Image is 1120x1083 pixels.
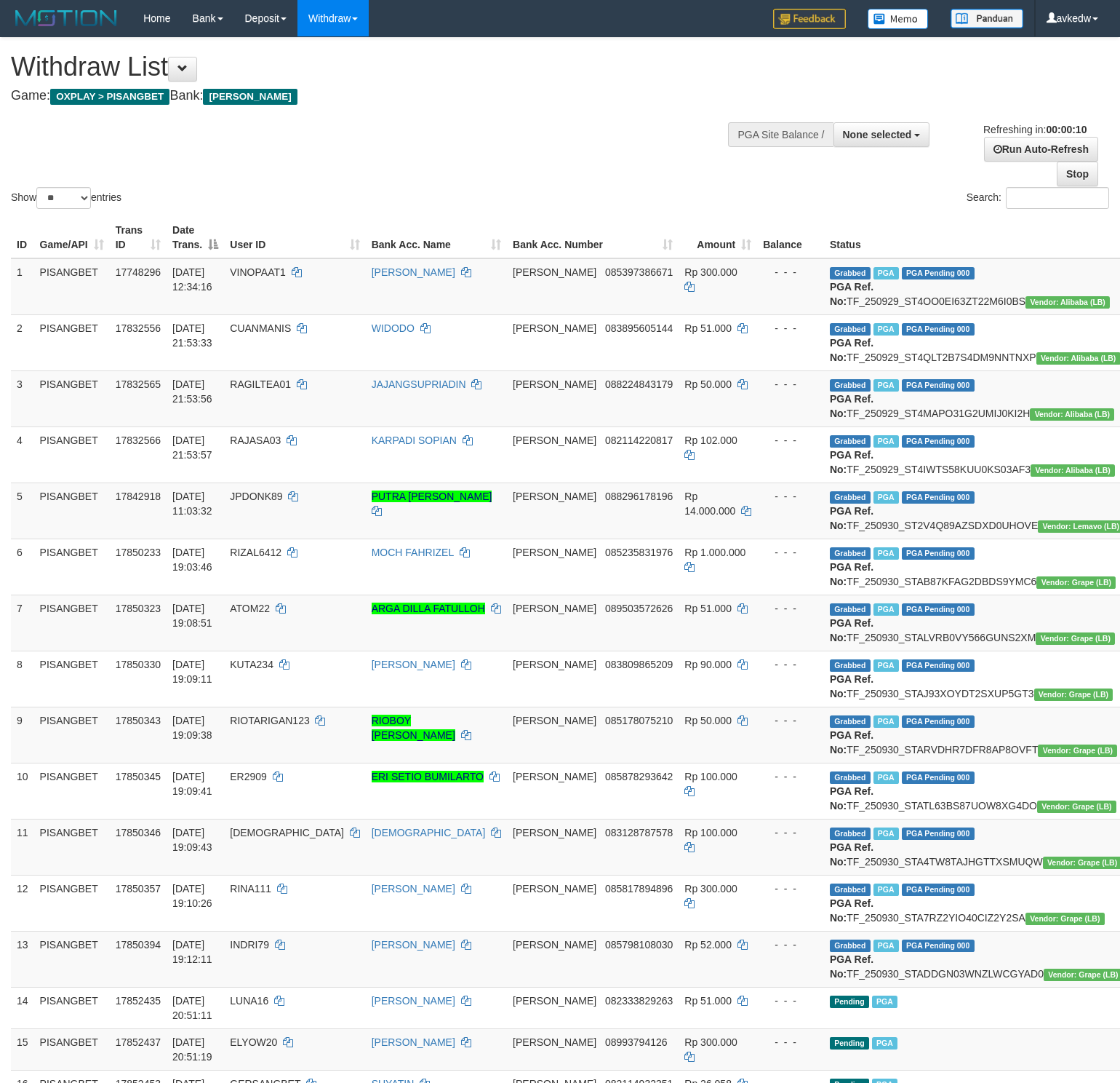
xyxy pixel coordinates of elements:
span: Copy 083809865209 to clipboard [605,659,673,670]
span: Copy 088224843179 to clipboard [605,378,673,390]
span: Rp 51.000 [684,603,732,614]
b: PGA Ref. No: [830,617,873,643]
span: Vendor URL: https://dashboard.q2checkout.com/secure [1038,745,1117,757]
span: PGA Pending [902,267,975,279]
span: RAJASA03 [230,435,281,446]
a: Stop [1057,162,1098,186]
b: PGA Ref. No: [830,393,873,419]
span: Rp 100.000 [684,827,737,838]
span: PGA Pending [902,435,975,448]
span: [DATE] 19:09:41 [172,771,212,797]
span: Vendor URL: https://dashboard.q2checkout.com/secure [1036,576,1116,589]
span: Vendor URL: https://dashboard.q2checkout.com/secure [1037,801,1116,813]
td: PISANGBET [34,651,110,707]
span: Copy 085817894896 to clipboard [605,883,673,894]
div: - - - [763,545,818,560]
span: [DATE] 11:03:32 [172,491,212,517]
span: [PERSON_NAME] [513,771,596,782]
th: Bank Acc. Number: activate to sort column ascending [507,217,679,258]
span: Rp 14.000.000 [684,491,735,517]
span: Grabbed [830,771,871,784]
span: 17832565 [116,378,161,390]
span: Marked by avkedw [873,884,899,896]
span: [DATE] 21:53:33 [172,322,212,349]
span: [DATE] 19:09:43 [172,827,212,853]
div: PGA Site Balance / [728,122,833,147]
span: Rp 300.000 [684,266,737,278]
td: PISANGBET [34,763,110,819]
b: PGA Ref. No: [830,953,873,980]
td: PISANGBET [34,987,110,1028]
span: Grabbed [830,379,871,392]
span: Refreshing in: [983,124,1087,135]
span: Marked by avkvina [873,491,899,504]
span: Copy 089503572626 to clipboard [605,603,673,614]
span: LUNA16 [230,995,268,1007]
span: [PERSON_NAME] [513,1036,596,1048]
span: Vendor URL: https://dashboard.q2checkout.com/secure [1034,689,1113,701]
td: PISANGBET [34,314,110,370]
td: 3 [11,370,34,427]
td: 1 [11,258,34,315]
select: Showentries [36,187,91,209]
a: [PERSON_NAME] [372,883,455,894]
span: 17850345 [116,771,161,782]
span: PGA Pending [902,323,975,336]
span: Grabbed [830,828,871,840]
span: Vendor URL: https://dashboard.q2checkout.com/secure [1036,632,1115,645]
span: [DEMOGRAPHIC_DATA] [230,827,344,838]
span: Rp 100.000 [684,771,737,782]
span: PGA Pending [902,603,975,616]
th: Balance [757,217,824,258]
span: [PERSON_NAME] [203,89,297,105]
span: [PERSON_NAME] [513,491,596,502]
span: None selected [843,129,912,140]
a: [PERSON_NAME] [372,1036,455,1048]
div: - - - [763,713,818,728]
span: 17748296 [116,266,161,278]
span: KUTA234 [230,659,273,670]
a: [PERSON_NAME] [372,266,455,278]
span: 17850323 [116,603,161,614]
a: RIOBOY [PERSON_NAME] [372,715,455,741]
span: Grabbed [830,940,871,952]
div: - - - [763,937,818,952]
span: Marked by avkedw [872,996,897,1008]
span: 17850343 [116,715,161,726]
td: PISANGBET [34,931,110,987]
span: Marked by avkedw [873,940,899,952]
td: 6 [11,539,34,595]
td: PISANGBET [34,1028,110,1070]
span: Copy 082333829263 to clipboard [605,995,673,1007]
b: PGA Ref. No: [830,505,873,531]
span: Marked by avkedw [873,715,899,728]
div: - - - [763,321,818,336]
span: Marked by avkedw [873,659,899,672]
span: Pending [830,1037,869,1050]
span: PGA Pending [902,659,975,672]
span: [DATE] 19:09:38 [172,715,212,741]
div: - - - [763,601,818,616]
span: Grabbed [830,715,871,728]
b: PGA Ref. No: [830,673,873,699]
span: Marked by avkedw [873,828,899,840]
span: 17850357 [116,883,161,894]
span: [DATE] 19:09:11 [172,659,212,685]
td: PISANGBET [34,539,110,595]
b: PGA Ref. No: [830,841,873,868]
div: - - - [763,489,818,504]
a: MOCH FAHRIZEL [372,547,454,558]
span: 17850394 [116,939,161,951]
img: MOTION_logo.png [11,7,121,29]
span: Rp 300.000 [684,1036,737,1048]
td: 14 [11,987,34,1028]
span: Rp 1.000.000 [684,547,745,558]
div: - - - [763,881,818,896]
a: JAJANGSUPRIADIN [372,378,466,390]
span: Copy 085235831976 to clipboard [605,547,673,558]
td: PISANGBET [34,483,110,539]
td: PISANGBET [34,707,110,763]
a: ARGA DILLA FATULLOH [372,603,485,614]
td: 10 [11,763,34,819]
span: Marked by avkedw [872,1037,897,1050]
